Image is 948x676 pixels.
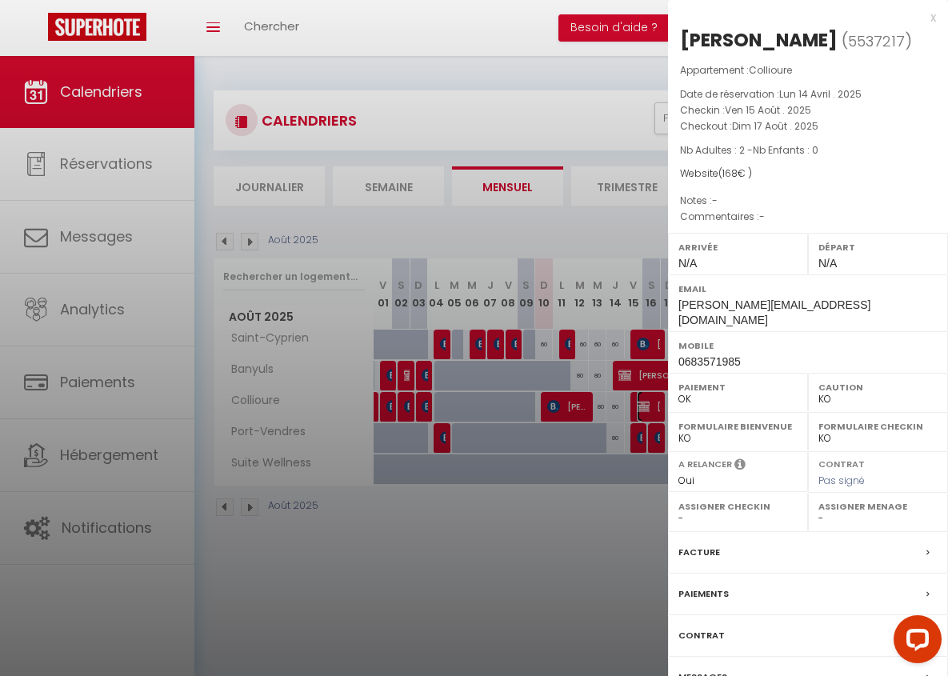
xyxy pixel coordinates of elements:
span: - [712,194,718,207]
label: Caution [818,379,938,395]
label: Contrat [818,458,865,468]
span: Ven 15 Août . 2025 [725,103,811,117]
p: Checkin : [680,102,936,118]
span: ( € ) [718,166,752,180]
span: 0683571985 [678,355,741,368]
label: A relancer [678,458,732,471]
span: Dim 17 Août . 2025 [732,119,818,133]
p: Appartement : [680,62,936,78]
span: Pas signé [818,474,865,487]
label: Email [678,281,938,297]
span: 168 [722,166,738,180]
label: Départ [818,239,938,255]
label: Paiements [678,586,729,602]
label: Mobile [678,338,938,354]
span: Lun 14 Avril . 2025 [779,87,862,101]
div: [PERSON_NAME] [680,27,838,53]
p: Notes : [680,193,936,209]
span: ( ) [842,30,912,52]
label: Assigner Checkin [678,498,798,514]
label: Facture [678,544,720,561]
span: Nb Adultes : 2 - [680,143,818,157]
div: x [668,8,936,27]
i: Sélectionner OUI si vous souhaiter envoyer les séquences de messages post-checkout [734,458,746,475]
p: Date de réservation : [680,86,936,102]
span: N/A [818,257,837,270]
p: Commentaires : [680,209,936,225]
label: Formulaire Checkin [818,418,938,434]
iframe: LiveChat chat widget [881,609,948,676]
span: 5537217 [848,31,905,51]
span: [PERSON_NAME][EMAIL_ADDRESS][DOMAIN_NAME] [678,298,870,326]
span: Nb Enfants : 0 [753,143,818,157]
label: Contrat [678,627,725,644]
div: Website [680,166,936,182]
label: Paiement [678,379,798,395]
label: Formulaire Bienvenue [678,418,798,434]
label: Arrivée [678,239,798,255]
span: Collioure [749,63,792,77]
span: - [759,210,765,223]
p: Checkout : [680,118,936,134]
label: Assigner Menage [818,498,938,514]
span: N/A [678,257,697,270]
